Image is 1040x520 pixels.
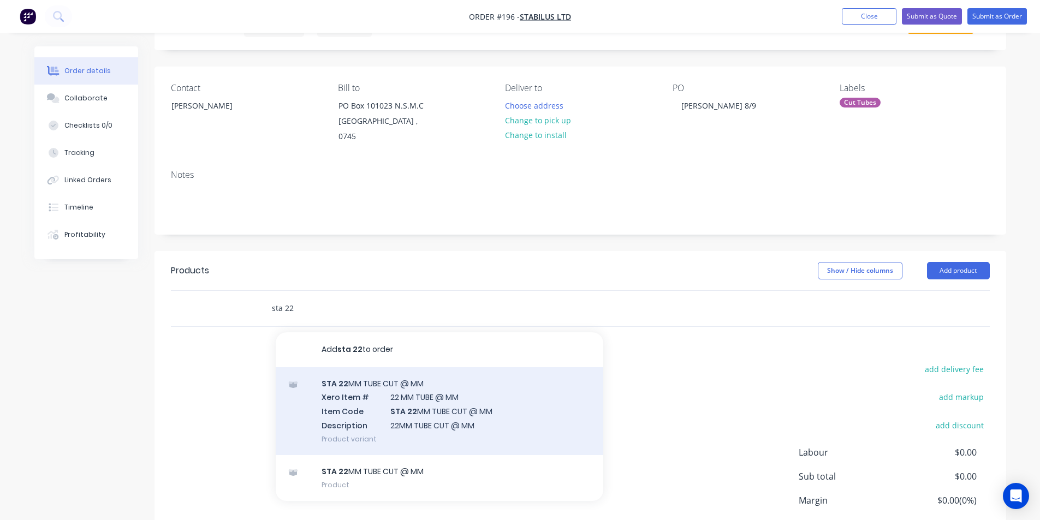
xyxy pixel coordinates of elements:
[799,470,896,483] span: Sub total
[34,85,138,112] button: Collaborate
[276,332,603,367] button: Addsta 22to order
[799,494,896,507] span: Margin
[64,148,94,158] div: Tracking
[934,390,990,404] button: add markup
[64,121,112,130] div: Checklists 0/0
[64,175,111,185] div: Linked Orders
[338,83,488,93] div: Bill to
[162,98,271,133] div: [PERSON_NAME]
[799,446,896,459] span: Labour
[64,202,93,212] div: Timeline
[919,362,990,376] button: add delivery fee
[895,470,976,483] span: $0.00
[64,66,111,76] div: Order details
[34,221,138,248] button: Profitability
[499,98,569,112] button: Choose address
[895,494,976,507] span: $0.00 ( 0 %)
[842,8,896,25] button: Close
[338,113,429,144] div: [GEOGRAPHIC_DATA] , 0745
[34,57,138,85] button: Order details
[902,8,962,25] button: Submit as Quote
[171,170,990,180] div: Notes
[840,98,881,107] div: Cut Tubes
[499,128,572,142] button: Change to install
[34,166,138,194] button: Linked Orders
[171,264,209,277] div: Products
[895,446,976,459] span: $0.00
[930,417,990,432] button: add discount
[499,113,577,128] button: Change to pick up
[520,11,571,22] a: Stabilus Ltd
[171,98,262,113] div: [PERSON_NAME]
[1003,483,1029,509] div: Open Intercom Messenger
[64,230,105,240] div: Profitability
[64,93,108,103] div: Collaborate
[818,262,902,279] button: Show / Hide columns
[271,297,490,319] input: Start typing to add a product...
[927,262,990,279] button: Add product
[20,8,36,25] img: Factory
[469,11,520,22] span: Order #196 -
[505,83,655,93] div: Deliver to
[171,83,320,93] div: Contact
[34,112,138,139] button: Checklists 0/0
[673,98,765,113] div: [PERSON_NAME] 8/9
[329,98,438,145] div: PO Box 101023 N.S.M.C[GEOGRAPHIC_DATA] , 0745
[967,8,1027,25] button: Submit as Order
[34,139,138,166] button: Tracking
[34,194,138,221] button: Timeline
[840,83,989,93] div: Labels
[673,83,822,93] div: PO
[338,98,429,113] div: PO Box 101023 N.S.M.C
